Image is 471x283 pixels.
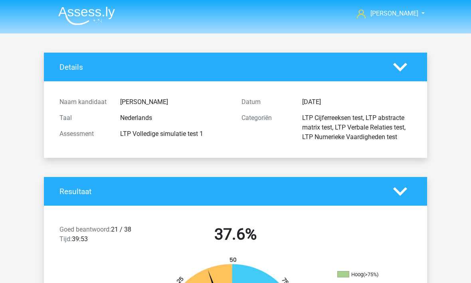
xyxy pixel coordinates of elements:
[59,187,381,196] h4: Resultaat
[235,97,296,107] div: Datum
[59,63,381,72] h4: Details
[59,235,72,243] span: Tijd:
[150,225,321,244] h2: 37.6%
[53,129,114,139] div: Assessment
[337,271,417,278] li: Hoog
[363,271,378,277] div: (>75%)
[114,97,235,107] div: [PERSON_NAME]
[296,97,418,107] div: [DATE]
[296,113,418,142] div: LTP Cijferreeksen test, LTP abstracte matrix test, LTP Verbale Relaties test, LTP Numerieke Vaard...
[58,6,115,25] img: Assessly
[235,113,296,142] div: Categoriën
[114,129,235,139] div: LTP Volledige simulatie test 1
[53,225,144,247] div: 21 / 38 39:53
[59,226,111,233] span: Goed beantwoord:
[354,9,419,18] a: [PERSON_NAME]
[370,10,418,17] span: [PERSON_NAME]
[53,97,114,107] div: Naam kandidaat
[114,113,235,123] div: Nederlands
[53,113,114,123] div: Taal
